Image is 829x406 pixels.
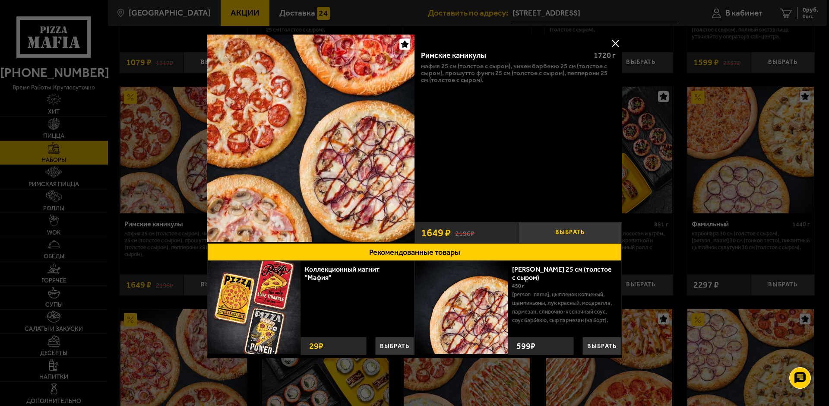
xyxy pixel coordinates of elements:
button: Выбрать [582,337,621,355]
span: 450 г [512,283,524,289]
button: Рекомендованные товары [207,243,622,261]
button: Выбрать [518,222,622,243]
a: Коллекционный магнит "Мафия" [305,265,380,282]
img: Римские каникулы [207,35,414,242]
strong: 599 ₽ [514,337,538,355]
a: [PERSON_NAME] 25 см (толстое с сыром) [512,265,612,282]
button: Выбрать [375,337,414,355]
strong: 29 ₽ [307,337,326,355]
p: [PERSON_NAME], цыпленок копченый, шампиньоны, лук красный, моцарелла, пармезан, сливочно-чесночны... [512,290,615,325]
span: 1649 ₽ [421,228,451,238]
span: 1720 г [594,51,615,60]
a: Римские каникулы [207,35,414,243]
s: 2196 ₽ [455,228,475,237]
div: Римские каникулы [421,51,586,60]
p: Мафия 25 см (толстое с сыром), Чикен Барбекю 25 см (толстое с сыром), Прошутто Фунги 25 см (толст... [421,63,615,83]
